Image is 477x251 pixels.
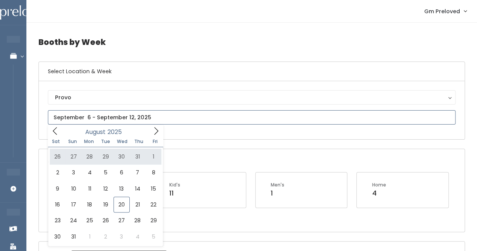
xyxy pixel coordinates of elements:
[66,181,81,197] span: August 10, 2025
[113,165,129,180] span: August 6, 2025
[169,188,180,198] div: 11
[106,127,128,137] input: Year
[50,213,66,228] span: August 23, 2025
[85,129,106,135] span: August
[146,165,161,180] span: August 8, 2025
[48,139,64,144] span: Sat
[146,229,161,245] span: September 5, 2025
[146,181,161,197] span: August 15, 2025
[50,229,66,245] span: August 30, 2025
[64,139,81,144] span: Sun
[271,182,284,188] div: Men's
[55,93,448,102] div: Provo
[48,90,456,105] button: Provo
[424,7,460,15] span: Gm Preloved
[169,182,180,188] div: Kid's
[113,149,129,165] span: July 30, 2025
[130,229,146,245] span: September 4, 2025
[50,181,66,197] span: August 9, 2025
[50,165,66,180] span: August 2, 2025
[114,139,130,144] span: Wed
[98,149,113,165] span: July 29, 2025
[66,149,81,165] span: July 27, 2025
[81,229,97,245] span: September 1, 2025
[81,149,97,165] span: July 28, 2025
[50,149,66,165] span: July 26, 2025
[38,32,465,52] h4: Booths by Week
[81,197,97,213] span: August 18, 2025
[39,62,465,81] h6: Select Location & Week
[113,197,129,213] span: August 20, 2025
[66,229,81,245] span: August 31, 2025
[50,197,66,213] span: August 16, 2025
[130,165,146,180] span: August 7, 2025
[98,213,113,228] span: August 26, 2025
[372,188,386,198] div: 4
[372,182,386,188] div: Home
[146,149,161,165] span: August 1, 2025
[98,165,113,180] span: August 5, 2025
[81,181,97,197] span: August 11, 2025
[146,213,161,228] span: August 29, 2025
[81,213,97,228] span: August 25, 2025
[66,213,81,228] span: August 24, 2025
[130,139,147,144] span: Thu
[130,149,146,165] span: July 31, 2025
[81,139,97,144] span: Mon
[97,139,114,144] span: Tue
[113,229,129,245] span: September 3, 2025
[113,213,129,228] span: August 27, 2025
[66,165,81,180] span: August 3, 2025
[130,213,146,228] span: August 28, 2025
[98,181,113,197] span: August 12, 2025
[98,197,113,213] span: August 19, 2025
[146,197,161,213] span: August 22, 2025
[130,197,146,213] span: August 21, 2025
[98,229,113,245] span: September 2, 2025
[147,139,164,144] span: Fri
[271,188,284,198] div: 1
[130,181,146,197] span: August 14, 2025
[48,110,456,125] input: September 6 - September 12, 2025
[113,181,129,197] span: August 13, 2025
[81,165,97,180] span: August 4, 2025
[66,197,81,213] span: August 17, 2025
[417,3,474,19] a: Gm Preloved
